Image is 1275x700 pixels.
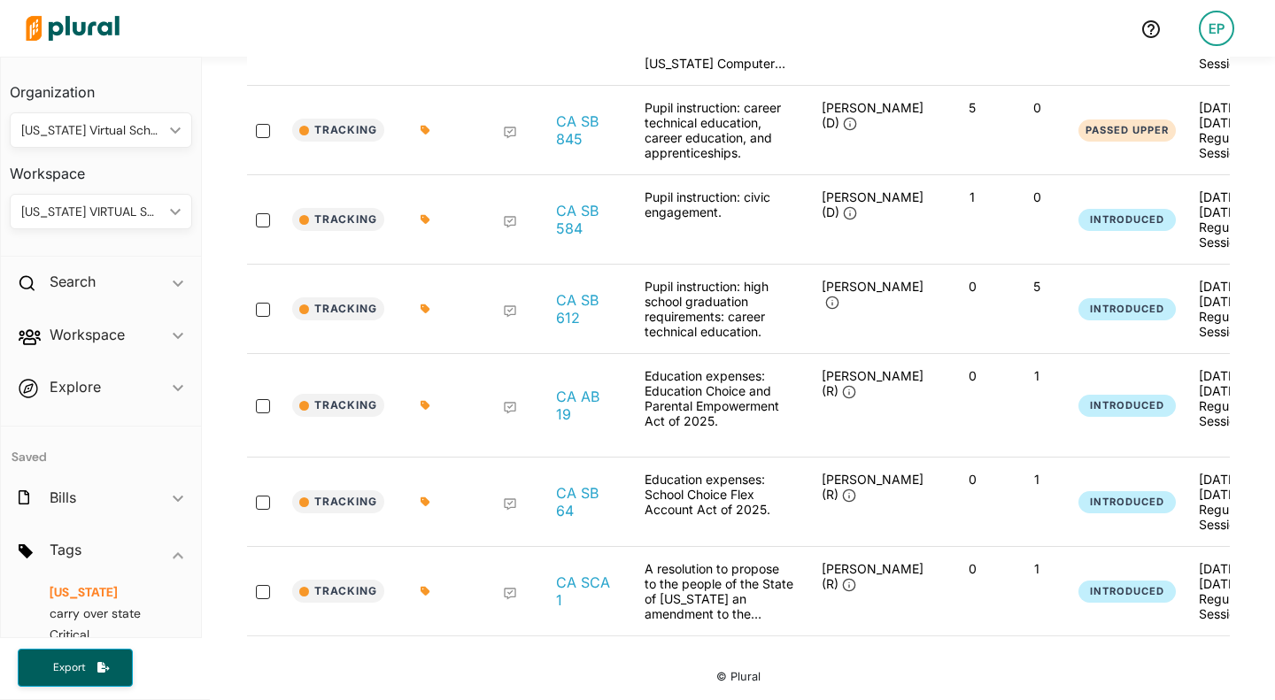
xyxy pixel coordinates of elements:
button: Passed Upper [1078,119,1176,142]
h2: Search [50,272,96,291]
iframe: Intercom live chat [1215,640,1257,682]
div: Add tags [421,304,430,314]
p: 0 [1012,100,1062,115]
h2: Explore [50,377,101,396]
span: [US_STATE] [50,584,118,600]
p: 1 [1012,561,1062,576]
button: Tracking [292,208,384,231]
div: [DATE]-[DATE] Regular Session [1199,472,1259,532]
a: Critical [27,627,89,642]
input: select-row-state-ca-20252026-sb584 [256,213,270,227]
div: [DATE]-[DATE] Regular Session [1199,189,1259,250]
button: Introduced [1078,581,1176,603]
div: Pupil instruction: civic engagement. [630,189,807,250]
button: Introduced [1078,209,1176,231]
div: EP [1199,11,1234,46]
div: Education expenses: Education Choice and Parental Empowerment Act of 2025. [630,368,807,442]
a: CA SB 845 [556,112,616,148]
a: EP [1185,4,1248,53]
h2: Bills [50,488,76,507]
div: [US_STATE] Virtual School (FLVS) [21,121,163,140]
div: [DATE]-[DATE] Regular Session [1199,100,1259,160]
div: [DATE]-[DATE] Regular Session [1199,368,1259,428]
div: Add Position Statement [503,215,517,229]
button: Tracking [292,119,384,142]
div: Add Position Statement [503,401,517,415]
a: CA SB 64 [556,484,616,519]
div: [DATE]-[DATE] Regular Session [1199,279,1259,339]
span: Export [41,660,97,675]
div: Add Position Statement [503,304,517,319]
span: [PERSON_NAME] (R) [822,472,923,502]
h2: Tags [50,540,81,559]
p: 0 [947,279,998,294]
div: Add Position Statement [503,497,517,512]
input: select-row-state-ca-20252026-sb64 [256,496,270,510]
p: 0 [947,368,998,383]
p: 0 [947,472,998,487]
a: carry over state [27,605,141,621]
a: CA SCA 1 [556,573,616,609]
div: Add tags [421,586,430,596]
div: Pupil instruction: high school graduation requirements: career technical education. [630,279,807,339]
button: Introduced [1078,395,1176,417]
p: 1 [1012,368,1062,383]
p: 5 [1012,279,1062,294]
div: Add tags [421,400,430,411]
span: [PERSON_NAME] [822,279,923,294]
div: Add tags [421,214,430,225]
button: Introduced [1078,491,1176,513]
button: Tracking [292,490,384,513]
div: Add Position Statement [503,126,517,140]
small: © Plural [716,670,761,683]
input: select-row-state-ca-20252026-sca1 [256,585,270,599]
button: Export [18,649,133,687]
p: 5 [947,100,998,115]
div: Pupil instruction: career technical education, career education, and apprenticeships. [630,100,807,160]
span: Critical [50,627,89,642]
button: Tracking [292,394,384,417]
div: Add tags [421,125,430,135]
a: CA SB 612 [556,291,616,327]
span: carry over state [50,605,141,621]
button: Tracking [292,580,384,603]
a: [US_STATE] [27,584,118,600]
div: Education expenses: School Choice Flex Account Act of 2025. [630,472,807,532]
span: [PERSON_NAME] (D) [822,100,923,130]
input: select-row-state-ca-20252026-sb612 [256,303,270,317]
button: Introduced [1078,298,1176,320]
div: [US_STATE] VIRTUAL SCHOOL [21,203,163,221]
p: 1 [947,189,998,204]
h4: Saved [1,427,201,470]
a: CA SB 584 [556,202,616,237]
p: 0 [1012,189,1062,204]
h3: Organization [10,66,192,105]
div: A resolution to propose to the people of the State of [US_STATE] an amendment to the Constitution... [630,561,807,621]
input: select-row-state-ca-20252026-sb845 [256,124,270,138]
div: Add Position Statement [503,587,517,601]
h3: Workspace [10,148,192,187]
div: Add tags [421,496,430,507]
input: select-row-state-ca-20252026-ab19 [256,399,270,413]
p: 1 [1012,472,1062,487]
button: Tracking [292,297,384,320]
span: [PERSON_NAME] (R) [822,561,923,591]
span: [PERSON_NAME] (R) [822,368,923,398]
p: 0 [947,561,998,576]
h2: Workspace [50,325,125,344]
a: CA AB 19 [556,388,616,423]
span: [PERSON_NAME] (D) [822,189,923,219]
div: [DATE]-[DATE] Regular Session [1199,561,1259,621]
